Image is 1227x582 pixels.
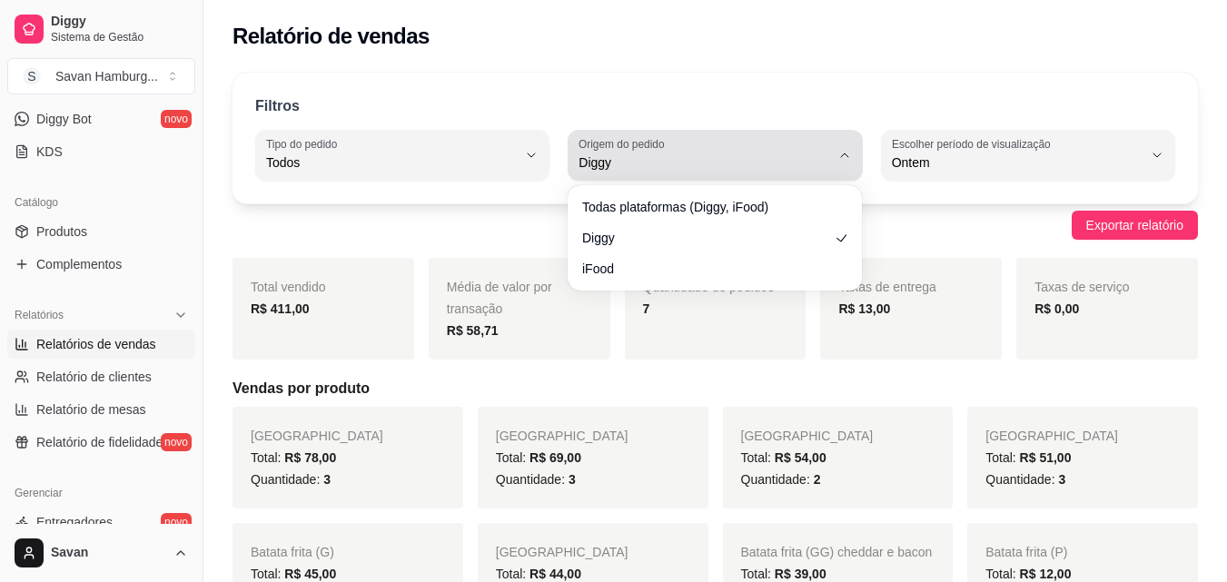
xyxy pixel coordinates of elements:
[251,280,326,294] span: Total vendido
[266,153,517,172] span: Todos
[284,567,336,581] span: R$ 45,00
[985,472,1065,487] span: Quantidade:
[55,67,158,85] div: Savan Hamburg ...
[741,429,874,443] span: [GEOGRAPHIC_DATA]
[251,301,310,316] strong: R$ 411,00
[582,229,829,247] span: Diggy
[529,450,581,465] span: R$ 69,00
[7,188,195,217] div: Catálogo
[36,400,146,419] span: Relatório de mesas
[23,67,41,85] span: S
[579,136,670,152] label: Origem do pedido
[36,433,163,451] span: Relatório de fidelidade
[36,143,63,161] span: KDS
[775,450,826,465] span: R$ 54,00
[892,136,1056,152] label: Escolher período de visualização
[985,567,1071,581] span: Total:
[1058,472,1065,487] span: 3
[251,429,383,443] span: [GEOGRAPHIC_DATA]
[496,545,628,559] span: [GEOGRAPHIC_DATA]
[36,222,87,241] span: Produtos
[838,301,890,316] strong: R$ 13,00
[985,429,1118,443] span: [GEOGRAPHIC_DATA]
[15,308,64,322] span: Relatórios
[251,567,336,581] span: Total:
[985,545,1067,559] span: Batata frita (P)
[1034,301,1079,316] strong: R$ 0,00
[582,260,829,278] span: iFood
[36,110,92,128] span: Diggy Bot
[7,58,195,94] button: Select a team
[447,323,499,338] strong: R$ 58,71
[1020,450,1072,465] span: R$ 51,00
[741,472,821,487] span: Quantidade:
[643,301,650,316] strong: 7
[1020,567,1072,581] span: R$ 12,00
[496,472,576,487] span: Quantidade:
[36,255,122,273] span: Complementos
[496,450,581,465] span: Total:
[255,95,300,117] p: Filtros
[233,22,430,51] h2: Relatório de vendas
[251,472,331,487] span: Quantidade:
[529,567,581,581] span: R$ 44,00
[36,513,113,531] span: Entregadores
[892,153,1143,172] span: Ontem
[775,567,826,581] span: R$ 39,00
[233,378,1198,400] h5: Vendas por produto
[51,545,166,561] span: Savan
[741,567,826,581] span: Total:
[1086,215,1183,235] span: Exportar relatório
[838,280,935,294] span: Taxas de entrega
[447,280,552,316] span: Média de valor por transação
[36,368,152,386] span: Relatório de clientes
[251,450,336,465] span: Total:
[51,30,188,44] span: Sistema de Gestão
[496,429,628,443] span: [GEOGRAPHIC_DATA]
[569,472,576,487] span: 3
[266,136,343,152] label: Tipo do pedido
[251,545,334,559] span: Batata frita (G)
[51,14,188,30] span: Diggy
[814,472,821,487] span: 2
[36,335,156,353] span: Relatórios de vendas
[7,478,195,508] div: Gerenciar
[579,153,829,172] span: Diggy
[496,567,581,581] span: Total:
[985,450,1071,465] span: Total:
[741,450,826,465] span: Total:
[323,472,331,487] span: 3
[582,198,829,216] span: Todas plataformas (Diggy, iFood)
[1034,280,1129,294] span: Taxas de serviço
[741,545,933,559] span: Batata frita (GG) cheddar e bacon
[284,450,336,465] span: R$ 78,00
